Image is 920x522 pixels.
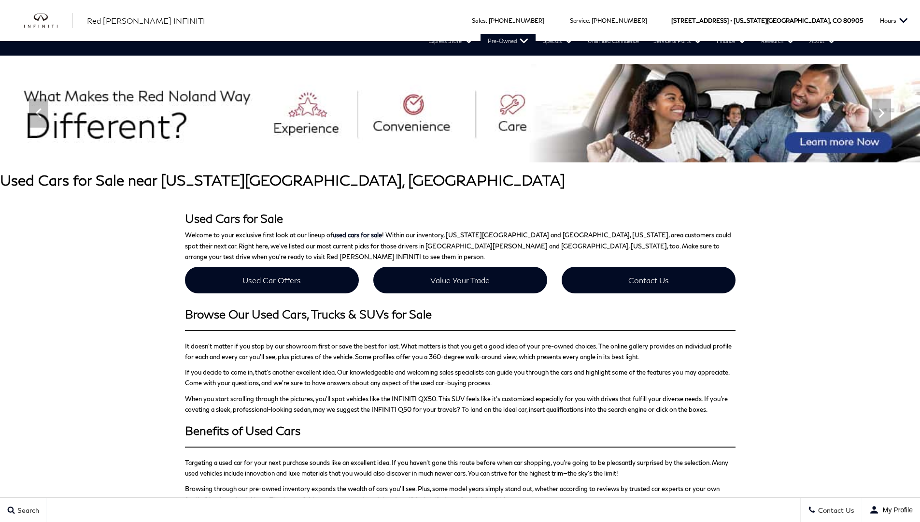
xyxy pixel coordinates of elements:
a: Research [754,34,802,48]
a: Express Store [421,34,481,48]
a: Service & Parts [646,34,709,48]
span: Contact Us [816,506,854,514]
a: Showroom [340,48,382,63]
a: About [802,34,843,48]
img: INFINITI [24,13,72,29]
span: Sales [472,17,486,24]
a: Pre-Owned [481,34,536,48]
p: Welcome to your exclusive first look at our lineup of ! Within our inventory, [US_STATE][GEOGRAPH... [185,230,736,261]
a: Crossovers & SUVs [277,48,340,63]
p: It doesn’t matter if you stop by our showroom first or save the best for last. What matters is th... [185,341,736,362]
a: New [86,34,421,48]
a: Finance [709,34,754,48]
strong: Used Cars for Sale [185,211,283,225]
span: : [589,17,590,24]
a: [STREET_ADDRESS] • [US_STATE][GEOGRAPHIC_DATA], CO 80905 [671,17,863,24]
a: [PHONE_NUMBER] [592,17,647,24]
p: When you start scrolling through the pictures, you’ll spot vehicles like the INFINITI QX50. This ... [185,393,736,415]
button: user-profile-menu [862,498,920,522]
a: used cars for sale [333,231,382,239]
a: Contact Us [562,267,736,293]
nav: Main Navigation [86,34,843,63]
strong: Browse Our Used Cars, Trucks & SUVs for Sale [185,307,432,321]
a: New 2026 QX60 [106,48,164,63]
a: Used Car Offers [185,267,359,293]
span: : [486,17,487,24]
a: Brochures [382,48,421,63]
a: infiniti [24,13,72,29]
a: Red [PERSON_NAME] INFINITI [87,15,205,27]
span: My Profile [879,506,913,514]
a: Compare INFINITI Models [164,48,243,63]
a: Unlimited Confidence [580,34,646,48]
p: If you decide to come in, that’s another excellent idea. Our knowledgeable and welcoming sales sp... [185,367,736,388]
a: All New [243,48,277,63]
span: Red [PERSON_NAME] INFINITI [87,16,205,25]
a: [PHONE_NUMBER] [489,17,544,24]
span: Service [570,17,589,24]
span: Search [15,506,39,514]
a: Value Your Trade [373,267,547,293]
p: Targeting a used car for your next purchase sounds like an excellent idea. If you haven’t gone th... [185,457,736,478]
p: Browsing through our pre-owned inventory expands the wealth of cars you’ll see. Plus, some model ... [185,483,736,505]
a: Specials [536,34,580,48]
strong: Benefits of Used Cars [185,423,300,437]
